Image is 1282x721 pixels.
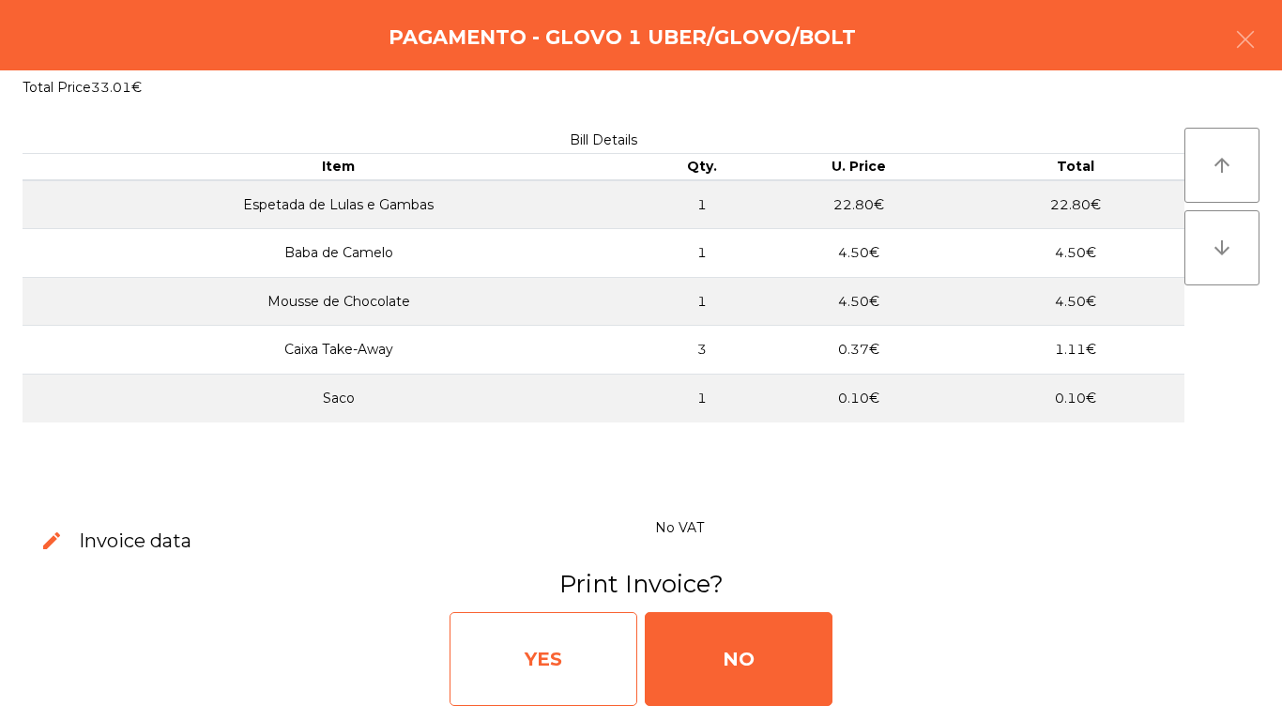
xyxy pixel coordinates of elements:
[1211,237,1233,259] i: arrow_downward
[23,79,91,96] span: Total Price
[570,131,637,148] span: Bill Details
[40,529,63,552] span: edit
[79,528,191,554] h3: Invoice data
[23,229,655,278] td: Baba de Camelo
[25,514,79,568] button: edit
[655,277,750,326] td: 1
[655,229,750,278] td: 1
[750,326,968,375] td: 0.37€
[22,567,1260,601] h3: Print Invoice?
[1184,128,1259,203] button: arrow_upward
[750,229,968,278] td: 4.50€
[1211,154,1233,176] i: arrow_upward
[23,154,655,180] th: Item
[655,154,750,180] th: Qty.
[750,180,968,229] td: 22.80€
[750,277,968,326] td: 4.50€
[23,375,655,422] td: Saco
[655,326,750,375] td: 3
[750,375,968,422] td: 0.10€
[967,326,1184,375] td: 1.11€
[23,326,655,375] td: Caixa Take-Away
[91,79,142,96] span: 33.01€
[450,612,637,706] div: YES
[655,375,750,422] td: 1
[389,23,856,52] h4: Pagamento - Glovo 1 Uber/Glovo/Bolt
[967,180,1184,229] td: 22.80€
[655,519,704,536] span: No VAT
[967,277,1184,326] td: 4.50€
[655,180,750,229] td: 1
[23,277,655,326] td: Mousse de Chocolate
[967,375,1184,422] td: 0.10€
[645,612,832,706] div: NO
[1184,210,1259,285] button: arrow_downward
[750,154,968,180] th: U. Price
[967,154,1184,180] th: Total
[23,180,655,229] td: Espetada de Lulas e Gambas
[967,229,1184,278] td: 4.50€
